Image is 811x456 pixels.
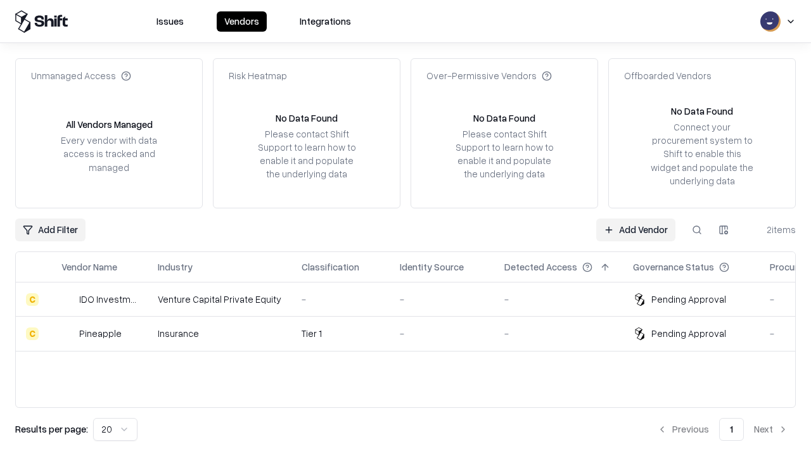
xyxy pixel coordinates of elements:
div: Governance Status [633,260,714,274]
div: Insurance [158,327,281,340]
div: Pineapple [79,327,122,340]
div: Please contact Shift Support to learn how to enable it and populate the underlying data [254,127,359,181]
div: Identity Source [400,260,464,274]
button: Add Filter [15,218,86,241]
div: - [400,327,484,340]
div: Tier 1 [302,327,380,340]
button: Vendors [217,11,267,32]
div: Pending Approval [651,327,726,340]
div: Vendor Name [61,260,117,274]
div: Offboarded Vendors [624,69,712,82]
div: No Data Found [473,111,535,125]
div: Please contact Shift Support to learn how to enable it and populate the underlying data [452,127,557,181]
div: 2 items [745,223,796,236]
div: - [400,293,484,306]
div: - [504,327,613,340]
div: Risk Heatmap [229,69,287,82]
div: No Data Found [276,111,338,125]
button: Integrations [292,11,359,32]
a: Add Vendor [596,218,675,241]
div: No Data Found [671,104,733,118]
div: Every vendor with data access is tracked and managed [56,134,162,174]
p: Results per page: [15,422,88,436]
nav: pagination [649,418,796,441]
div: Pending Approval [651,293,726,306]
div: Detected Access [504,260,577,274]
div: Venture Capital Private Equity [158,293,281,306]
div: C [26,293,39,306]
div: Unmanaged Access [31,69,131,82]
div: C [26,327,39,340]
button: 1 [719,418,744,441]
div: IDO Investments [79,293,137,306]
div: Over-Permissive Vendors [426,69,552,82]
div: Connect your procurement system to Shift to enable this widget and populate the underlying data [649,120,755,187]
img: Pineapple [61,327,74,340]
div: Classification [302,260,359,274]
div: Industry [158,260,193,274]
div: All Vendors Managed [66,118,153,131]
button: Issues [149,11,191,32]
div: - [302,293,380,306]
div: - [504,293,613,306]
img: IDO Investments [61,293,74,306]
